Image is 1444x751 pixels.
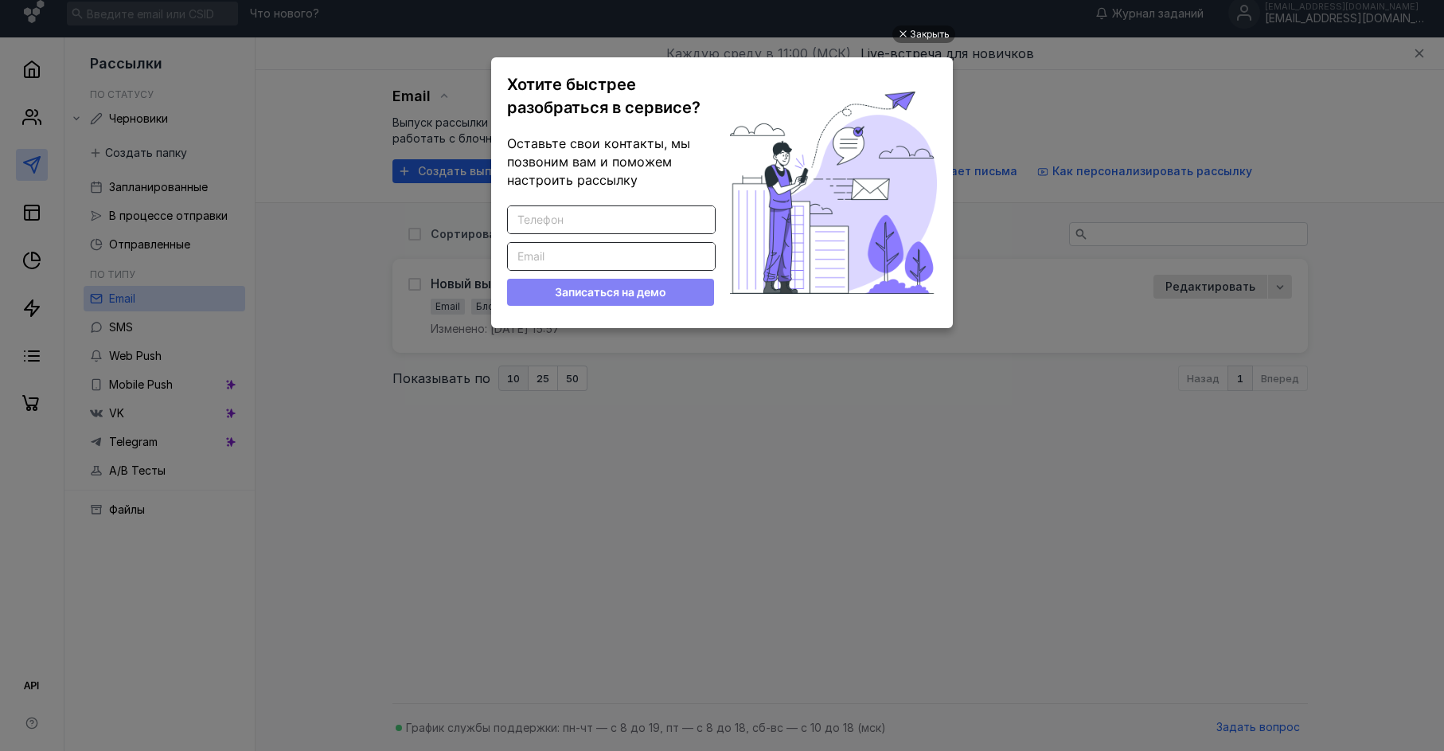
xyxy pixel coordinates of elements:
span: Хотите быстрее разобраться в сервисе? [507,75,701,117]
input: Телефон [508,206,715,233]
div: Закрыть [910,25,950,43]
input: Email [508,243,715,270]
button: Записаться на демо [507,279,714,306]
span: Оставьте свои контакты, мы позвоним вам и поможем настроить рассылку [507,135,690,188]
